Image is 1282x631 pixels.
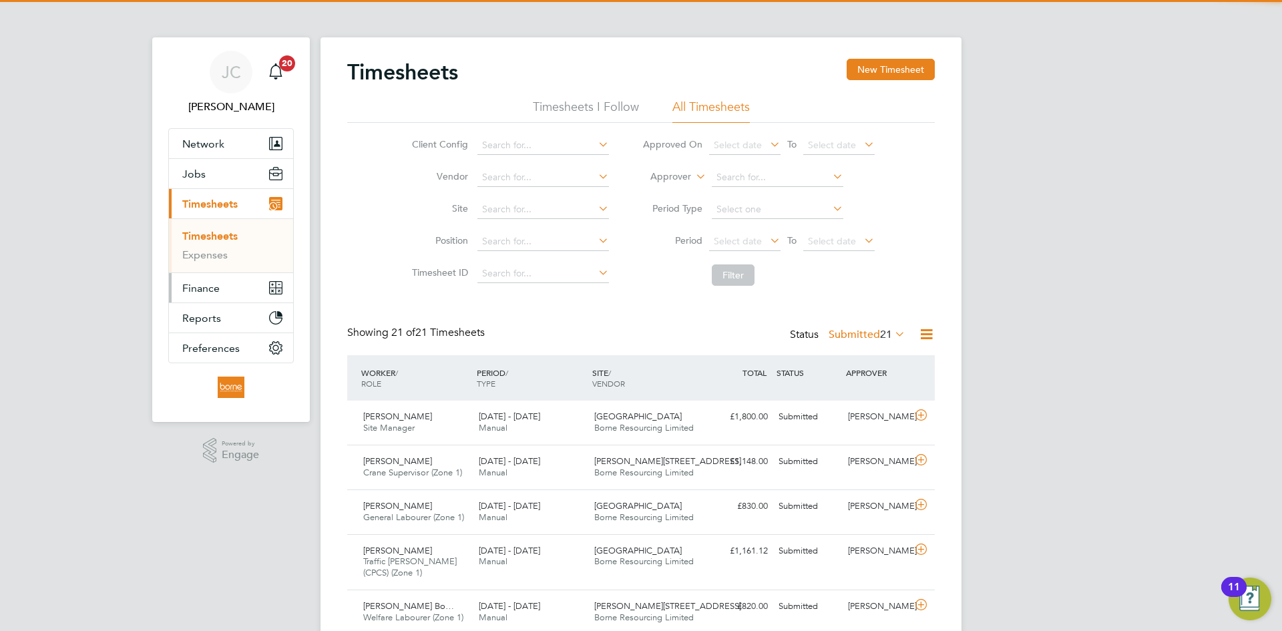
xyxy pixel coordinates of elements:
[773,596,843,618] div: Submitted
[218,377,244,398] img: borneltd-logo-retina.png
[182,168,206,180] span: Jobs
[182,342,240,355] span: Preferences
[347,59,458,85] h2: Timesheets
[479,411,540,422] span: [DATE] - [DATE]
[594,411,682,422] span: [GEOGRAPHIC_DATA]
[222,438,259,449] span: Powered by
[773,451,843,473] div: Submitted
[1229,578,1271,620] button: Open Resource Center, 11 new notifications
[608,367,611,378] span: /
[169,189,293,218] button: Timesheets
[1228,587,1240,604] div: 11
[843,596,912,618] div: [PERSON_NAME]
[479,467,507,478] span: Manual
[533,99,639,123] li: Timesheets I Follow
[505,367,508,378] span: /
[168,99,294,115] span: Julia Costa
[408,170,468,182] label: Vendor
[169,159,293,188] button: Jobs
[363,556,457,578] span: Traffic [PERSON_NAME] (CPCS) (Zone 1)
[594,600,741,612] span: [PERSON_NAME][STREET_ADDRESS]
[408,266,468,278] label: Timesheet ID
[203,438,260,463] a: Powered byEngage
[479,600,540,612] span: [DATE] - [DATE]
[704,596,773,618] div: £820.00
[168,51,294,115] a: JC[PERSON_NAME]
[479,500,540,511] span: [DATE] - [DATE]
[182,230,238,242] a: Timesheets
[395,367,398,378] span: /
[182,312,221,325] span: Reports
[169,273,293,302] button: Finance
[594,545,682,556] span: [GEOGRAPHIC_DATA]
[408,138,468,150] label: Client Config
[361,378,381,389] span: ROLE
[479,455,540,467] span: [DATE] - [DATE]
[222,449,259,461] span: Engage
[843,540,912,562] div: [PERSON_NAME]
[363,455,432,467] span: [PERSON_NAME]
[843,451,912,473] div: [PERSON_NAME]
[408,234,468,246] label: Position
[783,232,801,249] span: To
[391,326,415,339] span: 21 of
[594,500,682,511] span: [GEOGRAPHIC_DATA]
[479,545,540,556] span: [DATE] - [DATE]
[594,511,694,523] span: Borne Resourcing Limited
[182,248,228,261] a: Expenses
[808,235,856,247] span: Select date
[589,361,704,395] div: SITE
[594,455,741,467] span: [PERSON_NAME][STREET_ADDRESS]
[363,411,432,422] span: [PERSON_NAME]
[773,495,843,517] div: Submitted
[843,406,912,428] div: [PERSON_NAME]
[631,170,691,184] label: Approver
[279,55,295,71] span: 20
[773,406,843,428] div: Submitted
[152,37,310,422] nav: Main navigation
[222,63,241,81] span: JC
[773,361,843,385] div: STATUS
[704,495,773,517] div: £830.00
[168,377,294,398] a: Go to home page
[408,202,468,214] label: Site
[642,138,702,150] label: Approved On
[783,136,801,153] span: To
[363,422,415,433] span: Site Manager
[843,495,912,517] div: [PERSON_NAME]
[391,326,485,339] span: 21 Timesheets
[169,129,293,158] button: Network
[714,139,762,151] span: Select date
[363,511,464,523] span: General Labourer (Zone 1)
[477,200,609,219] input: Search for...
[704,540,773,562] div: £1,161.12
[712,200,843,219] input: Select one
[672,99,750,123] li: All Timesheets
[880,328,892,341] span: 21
[742,367,767,378] span: TOTAL
[594,556,694,567] span: Borne Resourcing Limited
[704,451,773,473] div: £1,148.00
[714,235,762,247] span: Select date
[262,51,289,93] a: 20
[363,600,454,612] span: [PERSON_NAME] Bo…
[847,59,935,80] button: New Timesheet
[477,136,609,155] input: Search for...
[477,378,495,389] span: TYPE
[642,234,702,246] label: Period
[594,467,694,478] span: Borne Resourcing Limited
[704,406,773,428] div: £1,800.00
[843,361,912,385] div: APPROVER
[712,168,843,187] input: Search for...
[477,168,609,187] input: Search for...
[479,556,507,567] span: Manual
[473,361,589,395] div: PERIOD
[182,138,224,150] span: Network
[712,264,755,286] button: Filter
[642,202,702,214] label: Period Type
[773,540,843,562] div: Submitted
[363,612,463,623] span: Welfare Labourer (Zone 1)
[363,467,462,478] span: Crane Supervisor (Zone 1)
[477,232,609,251] input: Search for...
[169,218,293,272] div: Timesheets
